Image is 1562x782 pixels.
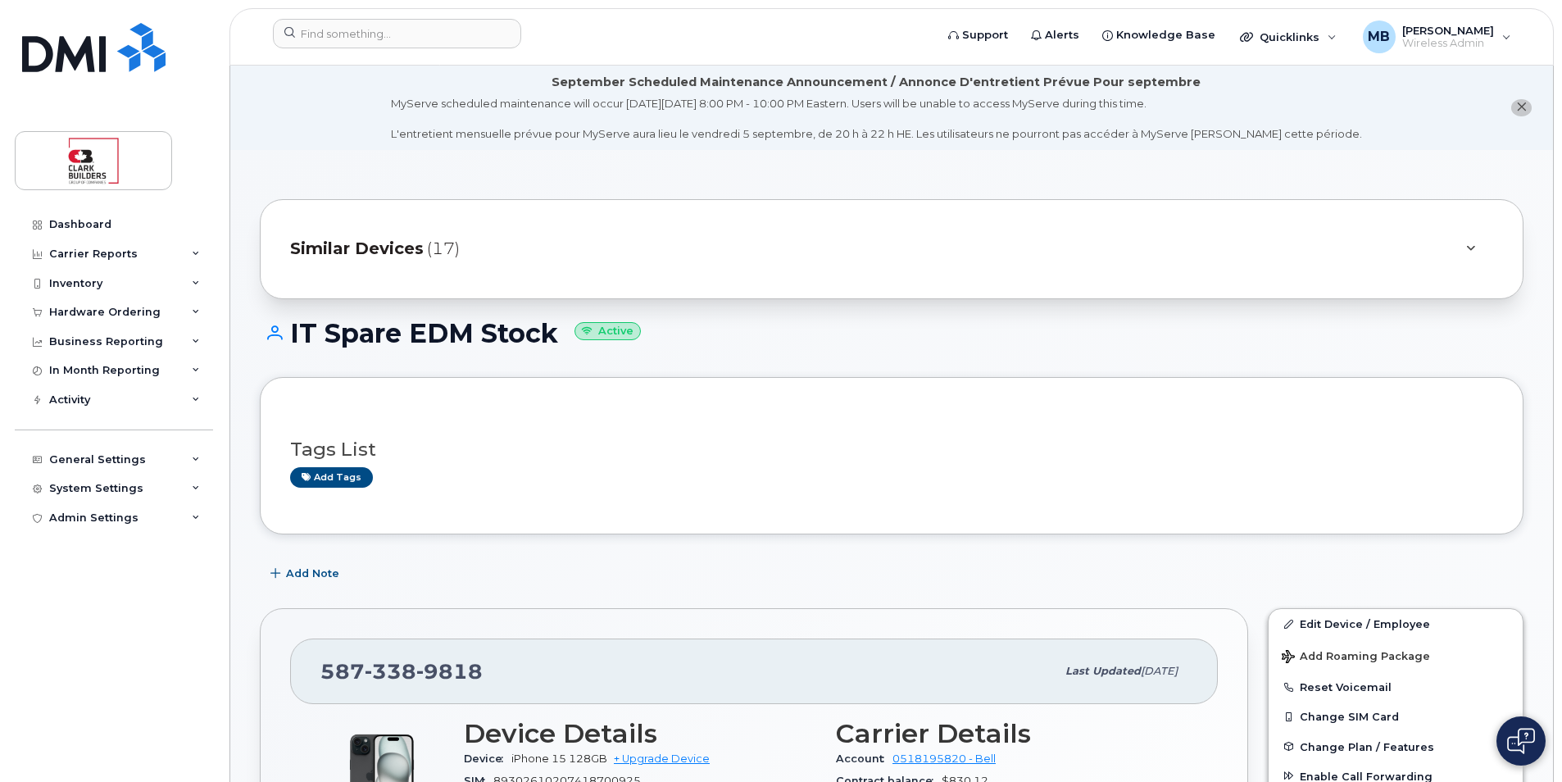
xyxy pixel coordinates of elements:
[260,559,353,589] button: Add Note
[464,752,511,765] span: Device
[290,467,373,488] a: Add tags
[365,659,416,684] span: 338
[836,752,892,765] span: Account
[1269,702,1523,731] button: Change SIM Card
[614,752,710,765] a: + Upgrade Device
[290,439,1493,460] h3: Tags List
[1282,650,1430,666] span: Add Roaming Package
[1269,672,1523,702] button: Reset Voicemail
[416,659,483,684] span: 9818
[892,752,996,765] a: 0518195820 - Bell
[464,719,816,748] h3: Device Details
[1300,770,1433,782] span: Enable Call Forwarding
[1141,665,1178,677] span: [DATE]
[836,719,1188,748] h3: Carrier Details
[1511,99,1532,116] button: close notification
[1269,639,1523,672] button: Add Roaming Package
[1065,665,1141,677] span: Last updated
[574,322,641,341] small: Active
[260,319,1523,348] h1: IT Spare EDM Stock
[1300,740,1434,752] span: Change Plan / Features
[290,237,424,261] span: Similar Devices
[1269,732,1523,762] button: Change Plan / Features
[511,752,607,765] span: iPhone 15 128GB
[1507,728,1535,754] img: Open chat
[286,566,339,581] span: Add Note
[1269,609,1523,639] a: Edit Device / Employee
[427,237,460,261] span: (17)
[552,74,1201,91] div: September Scheduled Maintenance Announcement / Annonce D'entretient Prévue Pour septembre
[391,96,1362,142] div: MyServe scheduled maintenance will occur [DATE][DATE] 8:00 PM - 10:00 PM Eastern. Users will be u...
[320,659,483,684] span: 587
